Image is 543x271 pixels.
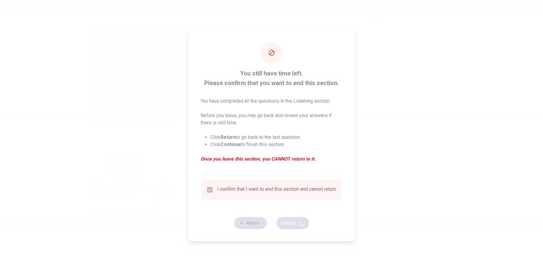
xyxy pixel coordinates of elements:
[221,142,241,147] strong: Continue
[234,217,267,229] button: Return
[210,134,343,141] li: Click to go back to the last question
[276,217,309,229] button: Loading
[201,112,343,126] p: Before you leave, you may go back and review your answers if there is still time.
[201,69,343,88] span: You still have time left. Please confirm that you want to end this section.
[201,155,343,163] em: Once you leave this section, you CANNOT return to it.
[217,186,337,193] div: I confirm that I want to end this section and cannot return.
[201,97,343,105] p: You have completed all the questions in the Listening section.
[221,134,236,140] strong: Return
[210,141,343,148] li: Click to finish this section.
